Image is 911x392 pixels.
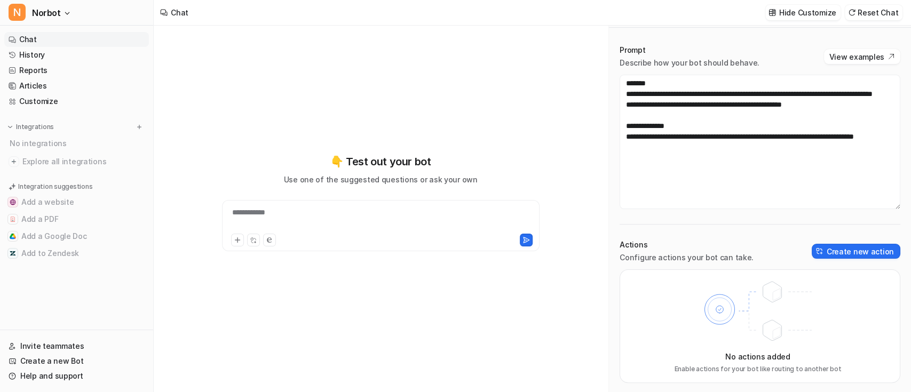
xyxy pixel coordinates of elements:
a: Create a new Bot [4,354,149,369]
button: View examples [824,49,900,64]
p: Enable actions for your bot like routing to another bot [675,364,842,374]
p: Use one of the suggested questions or ask your own [284,174,478,185]
div: Chat [171,7,188,18]
img: Add to Zendesk [10,250,16,257]
img: reset [848,9,855,17]
button: Add a PDFAdd a PDF [4,211,149,228]
a: Invite teammates [4,339,149,354]
button: Add to ZendeskAdd to Zendesk [4,245,149,262]
a: Reports [4,63,149,78]
a: Help and support [4,369,149,383]
button: Add a websiteAdd a website [4,194,149,211]
a: History [4,47,149,62]
button: Hide Customize [765,5,841,20]
button: Create new action [812,244,900,259]
p: Prompt [620,45,759,55]
p: Integrations [16,123,54,131]
span: Norbot [32,5,61,20]
img: explore all integrations [9,156,19,167]
a: Chat [4,32,149,47]
p: No actions added [725,351,790,362]
button: Integrations [4,122,57,132]
img: expand menu [6,123,14,131]
p: Actions [620,239,754,250]
a: Customize [4,94,149,109]
button: Add a Google DocAdd a Google Doc [4,228,149,245]
span: N [9,4,26,21]
p: Hide Customize [779,7,836,18]
button: Reset Chat [845,5,902,20]
div: No integrations [6,134,149,152]
p: Configure actions your bot can take. [620,252,754,263]
img: Add a website [10,199,16,205]
img: Add a PDF [10,216,16,222]
span: Explore all integrations [22,153,145,170]
p: Describe how your bot should behave. [620,58,759,68]
a: Articles [4,78,149,93]
a: Explore all integrations [4,154,149,169]
img: customize [769,9,776,17]
p: Integration suggestions [18,182,92,191]
img: Add a Google Doc [10,233,16,239]
img: create-action-icon.svg [816,247,823,255]
img: menu_add.svg [136,123,143,131]
p: 👇 Test out your bot [330,154,431,170]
